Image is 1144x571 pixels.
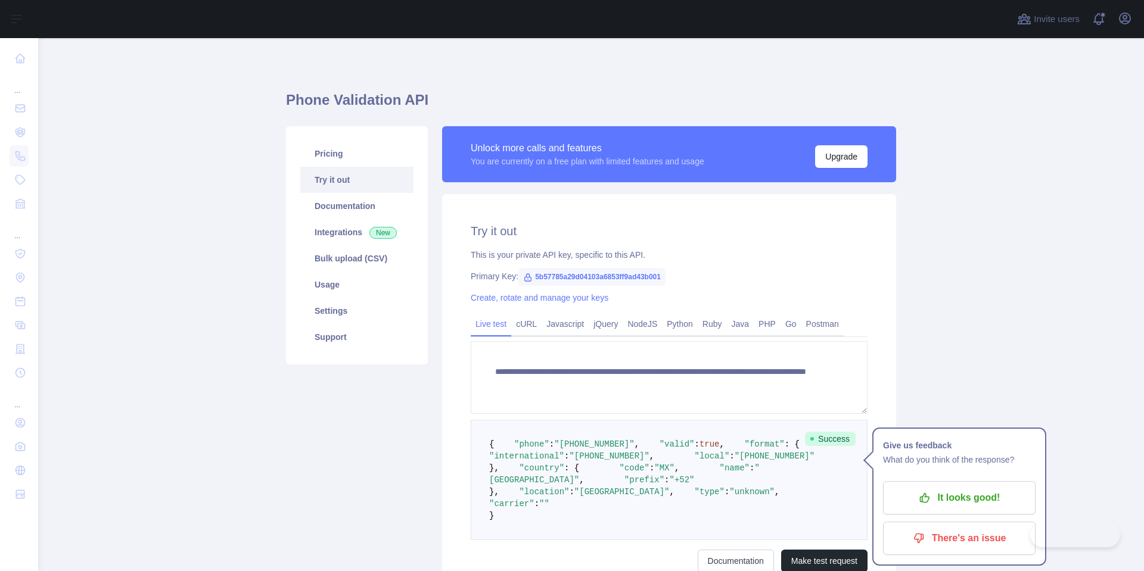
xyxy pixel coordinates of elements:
[489,511,494,520] span: }
[519,487,569,497] span: "location"
[624,475,664,485] span: "prefix"
[489,487,499,497] span: },
[660,439,695,449] span: "valid"
[662,314,698,333] a: Python
[669,475,694,485] span: "+52"
[694,451,729,461] span: "local"
[518,268,666,286] span: 5b57785a29d04103a6853ff9ad43b001
[720,439,725,449] span: ,
[542,314,589,333] a: Javascript
[569,451,649,461] span: "[PHONE_NUMBER]"
[300,245,414,272] a: Bulk upload (CSV)
[369,227,397,239] span: New
[554,439,634,449] span: "[PHONE_NUMBER]"
[694,439,699,449] span: :
[801,314,844,333] a: Postman
[698,314,727,333] a: Ruby
[300,298,414,324] a: Settings
[892,488,1027,508] p: It looks good!
[754,314,781,333] a: PHP
[489,463,499,473] span: },
[300,324,414,350] a: Support
[785,439,800,449] span: : {
[471,314,511,333] a: Live test
[815,145,868,168] button: Upgrade
[619,463,649,473] span: "code"
[286,91,896,119] h1: Phone Validation API
[471,141,704,155] div: Unlock more calls and features
[471,155,704,167] div: You are currently on a free plan with limited features and usage
[574,487,670,497] span: "[GEOGRAPHIC_DATA]"
[1034,13,1080,26] span: Invite users
[514,439,549,449] span: "phone"
[564,463,579,473] span: : {
[1030,522,1120,547] iframe: Help Scout Beacon - Open
[729,451,734,461] span: :
[1015,10,1082,29] button: Invite users
[695,487,725,497] span: "type"
[775,487,779,497] span: ,
[725,487,729,497] span: :
[300,193,414,219] a: Documentation
[669,487,674,497] span: ,
[623,314,662,333] a: NodeJS
[519,463,564,473] span: "country"
[883,438,1036,453] h1: Give us feedback
[720,463,750,473] span: "name"
[300,219,414,245] a: Integrations New
[471,223,868,239] h2: Try it out
[700,439,720,449] span: true
[10,71,29,95] div: ...
[579,475,584,485] span: ,
[635,439,639,449] span: ,
[781,314,801,333] a: Go
[534,499,539,508] span: :
[10,386,29,410] div: ...
[745,439,785,449] span: "format"
[539,499,549,508] span: ""
[729,487,775,497] span: "unknown"
[569,487,574,497] span: :
[735,451,815,461] span: "[PHONE_NUMBER]"
[300,141,414,167] a: Pricing
[300,167,414,193] a: Try it out
[805,432,856,446] span: Success
[471,270,868,282] div: Primary Key:
[489,439,494,449] span: {
[471,249,868,261] div: This is your private API key, specific to this API.
[489,499,534,508] span: "carrier"
[883,481,1036,514] button: It looks good!
[727,314,754,333] a: Java
[883,522,1036,555] button: There's an issue
[300,272,414,298] a: Usage
[892,528,1027,548] p: There's an issue
[489,451,564,461] span: "international"
[664,475,669,485] span: :
[674,463,679,473] span: ,
[589,314,623,333] a: jQuery
[654,463,674,473] span: "MX"
[10,217,29,241] div: ...
[549,439,554,449] span: :
[750,463,754,473] span: :
[564,451,569,461] span: :
[471,293,608,302] a: Create, rotate and manage your keys
[883,453,1036,467] p: What do you think of the response?
[511,314,542,333] a: cURL
[649,463,654,473] span: :
[649,451,654,461] span: ,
